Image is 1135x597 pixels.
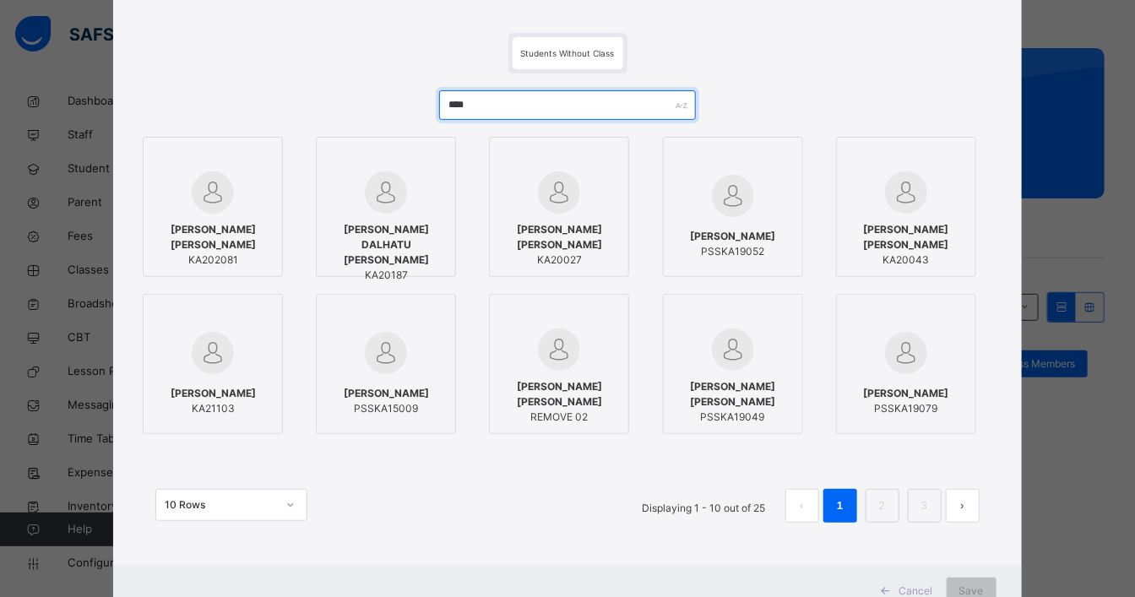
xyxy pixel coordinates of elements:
[845,252,967,268] span: KA20043
[712,328,754,371] img: default.svg
[165,497,276,513] div: 10 Rows
[874,495,890,517] a: 2
[192,332,234,374] img: default.svg
[325,222,447,268] span: [PERSON_NAME] DALHATU [PERSON_NAME]
[365,332,407,374] img: default.svg
[538,171,580,214] img: default.svg
[344,401,429,416] span: PSSKA15009
[885,171,927,214] img: default.svg
[672,410,794,425] span: PSSKA19049
[498,379,620,410] span: [PERSON_NAME] [PERSON_NAME]
[192,171,234,214] img: default.svg
[823,489,857,523] li: 1
[845,222,967,252] span: [PERSON_NAME] [PERSON_NAME]
[712,175,754,217] img: default.svg
[885,332,927,374] img: default.svg
[690,229,775,244] span: [PERSON_NAME]
[171,401,256,416] span: KA21103
[538,328,580,371] img: default.svg
[152,222,274,252] span: [PERSON_NAME] [PERSON_NAME]
[171,386,256,401] span: [PERSON_NAME]
[785,489,819,523] li: 上一页
[325,268,447,283] span: KA20187
[946,489,980,523] li: 下一页
[672,379,794,410] span: [PERSON_NAME] [PERSON_NAME]
[630,489,779,523] li: Displaying 1 - 10 out of 25
[344,386,429,401] span: [PERSON_NAME]
[498,410,620,425] span: REMOVE 02
[785,489,819,523] button: prev page
[832,495,848,517] a: 1
[521,48,615,58] span: Students Without Class
[863,386,948,401] span: [PERSON_NAME]
[365,171,407,214] img: default.svg
[498,252,620,268] span: KA20027
[152,252,274,268] span: KA202081
[946,489,980,523] button: next page
[908,489,942,523] li: 3
[690,244,775,259] span: PSSKA19052
[866,489,899,523] li: 2
[863,401,948,416] span: PSSKA19079
[916,495,932,517] a: 3
[498,222,620,252] span: [PERSON_NAME] [PERSON_NAME]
